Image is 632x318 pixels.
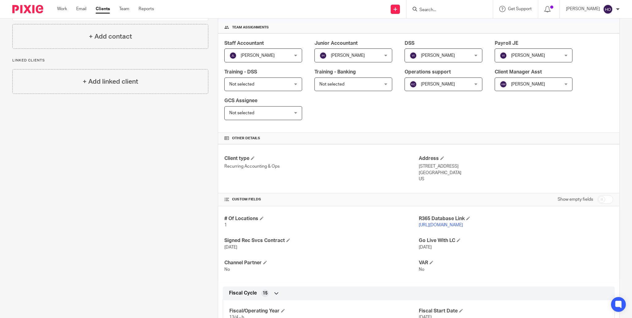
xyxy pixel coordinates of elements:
p: [PERSON_NAME] [566,6,600,12]
a: Work [57,6,67,12]
a: Team [119,6,129,12]
span: Training - DSS [224,69,257,74]
p: US [419,176,613,182]
img: svg%3E [410,52,417,59]
img: svg%3E [500,52,507,59]
span: [PERSON_NAME] [421,53,455,58]
h4: Client type [224,155,419,162]
span: Client Manager Asst [495,69,542,74]
p: [GEOGRAPHIC_DATA] [419,170,613,176]
img: Pixie [12,5,43,13]
span: Fiscal Cycle [229,290,257,296]
img: svg%3E [229,52,237,59]
span: Payroll JE [495,41,518,46]
h4: Go Live With LC [419,237,613,244]
h4: + Add contact [89,32,132,41]
span: No [419,267,424,272]
span: [PERSON_NAME] [511,53,545,58]
h4: CUSTOM FIELDS [224,197,419,202]
span: Get Support [508,7,532,11]
span: No [224,267,230,272]
span: Not selected [229,111,254,115]
span: [PERSON_NAME] [241,53,275,58]
img: svg%3E [319,52,327,59]
span: 15 [263,290,268,296]
span: 1 [224,223,227,227]
span: [PERSON_NAME] [331,53,365,58]
span: [PERSON_NAME] [421,82,455,86]
h4: VAR [419,260,613,266]
a: Email [76,6,86,12]
a: Clients [96,6,110,12]
span: DSS [405,41,414,46]
span: [DATE] [224,245,237,249]
h4: Signed Rec Svcs Contract [224,237,419,244]
h4: + Add linked client [83,77,138,86]
span: [PERSON_NAME] [511,82,545,86]
a: [URL][DOMAIN_NAME] [419,223,463,227]
h4: Fiscal/Operating Year [229,308,419,314]
span: Junior Accountant [314,41,358,46]
p: Linked clients [12,58,208,63]
input: Search [419,7,474,13]
span: Training - Banking [314,69,356,74]
span: GCS Assignee [224,98,257,103]
span: Not selected [229,82,254,86]
span: Operations support [405,69,451,74]
span: Other details [232,136,260,141]
span: [DATE] [419,245,432,249]
label: Show empty fields [558,196,593,203]
h4: # Of Locations [224,215,419,222]
p: Recurring Accounting & Ops [224,163,419,169]
img: svg%3E [500,81,507,88]
h4: Channel Partner [224,260,419,266]
span: Team assignments [232,25,269,30]
a: Reports [139,6,154,12]
h4: R365 Database Link [419,215,613,222]
h4: Fiscal Start Date [419,308,608,314]
span: Staff Accountant [224,41,264,46]
h4: Address [419,155,613,162]
img: svg%3E [603,4,613,14]
p: [STREET_ADDRESS] [419,163,613,169]
img: svg%3E [410,81,417,88]
span: Not selected [319,82,344,86]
